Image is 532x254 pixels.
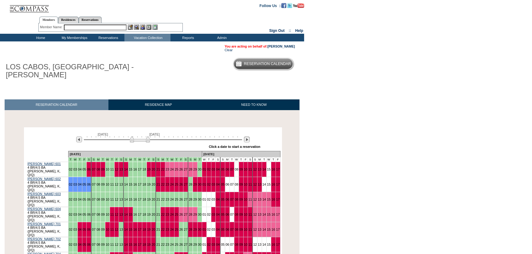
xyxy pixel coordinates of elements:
a: 20 [151,228,155,231]
a: 29 [193,228,197,231]
a: 23 [166,183,169,186]
a: 30 [198,228,201,231]
a: 15 [267,198,271,201]
a: 04 [216,183,220,186]
a: 29 [193,167,197,171]
img: Reservations [146,25,151,30]
a: 03 [212,183,215,186]
a: 16 [272,198,275,201]
a: 30 [198,167,201,171]
a: RESIDENCE MAP [108,99,209,110]
a: 15 [267,228,271,231]
a: 07 [92,167,96,171]
a: 02 [69,213,72,216]
a: 18 [143,183,146,186]
a: 02 [69,198,72,201]
a: 06 [87,198,91,201]
img: Next [244,137,250,142]
a: 08 [96,183,100,186]
a: 04 [78,213,82,216]
a: 16 [272,167,275,171]
a: 02 [207,198,211,201]
a: 05 [83,167,86,171]
a: 02 [207,243,211,246]
a: 25 [175,228,178,231]
a: 12 [115,213,119,216]
a: 11 [110,213,114,216]
a: 15 [129,198,132,201]
a: 12 [115,228,119,231]
a: 21 [156,228,160,231]
a: 29 [193,183,197,186]
a: 15 [129,213,132,216]
a: 10 [106,183,109,186]
a: 17 [138,198,142,201]
a: 19 [147,198,151,201]
a: 23 [166,228,169,231]
a: 01 [202,213,206,216]
a: 27 [184,213,187,216]
a: 14 [124,183,128,186]
a: 09 [239,167,243,171]
a: 07 [230,198,234,201]
a: 09 [239,183,243,186]
a: 10 [244,167,248,171]
a: 19 [147,183,151,186]
a: 28 [189,213,192,216]
a: 04 [78,183,82,186]
a: 11 [248,213,252,216]
a: 24 [170,167,174,171]
a: 23 [166,243,169,246]
a: 04 [78,243,82,246]
a: 22 [161,228,165,231]
a: 05 [83,228,86,231]
a: 14 [262,198,266,201]
a: 27 [184,167,187,171]
img: Become our fan on Facebook [281,3,286,8]
a: 01 [202,243,206,246]
a: 30 [198,198,201,201]
a: 15 [267,213,271,216]
a: 01 [202,167,206,171]
a: 08 [235,167,238,171]
a: 06 [87,243,91,246]
td: Reservations [91,34,124,41]
a: 28 [189,243,192,246]
a: 08 [235,183,238,186]
a: 12 [115,167,119,171]
a: Reservations [79,17,102,23]
a: 01 [202,183,206,186]
a: 25 [175,243,178,246]
a: 08 [96,228,100,231]
a: 16 [133,228,137,231]
a: 23 [166,167,169,171]
a: 05 [83,198,86,201]
a: [PERSON_NAME] [268,44,295,48]
a: 28 [189,167,192,171]
a: 20 [151,167,155,171]
a: 21 [156,213,160,216]
a: 14 [262,213,266,216]
a: 03 [73,228,77,231]
a: 19 [147,243,151,246]
a: 28 [189,228,192,231]
a: 17 [138,228,142,231]
a: 29 [193,198,197,201]
a: 09 [101,213,105,216]
a: 24 [170,183,174,186]
a: 26 [179,167,183,171]
td: Reports [170,34,204,41]
a: 04 [216,167,220,171]
a: 10 [106,243,109,246]
a: 29 [193,213,197,216]
a: 10 [106,213,109,216]
a: 02 [207,228,211,231]
a: 05 [83,243,86,246]
a: Members [39,17,58,23]
img: Impersonate [140,25,145,30]
a: 12 [115,183,119,186]
a: 17 [138,167,142,171]
a: 05 [83,183,86,186]
a: 08 [235,228,238,231]
a: 13 [119,243,123,246]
